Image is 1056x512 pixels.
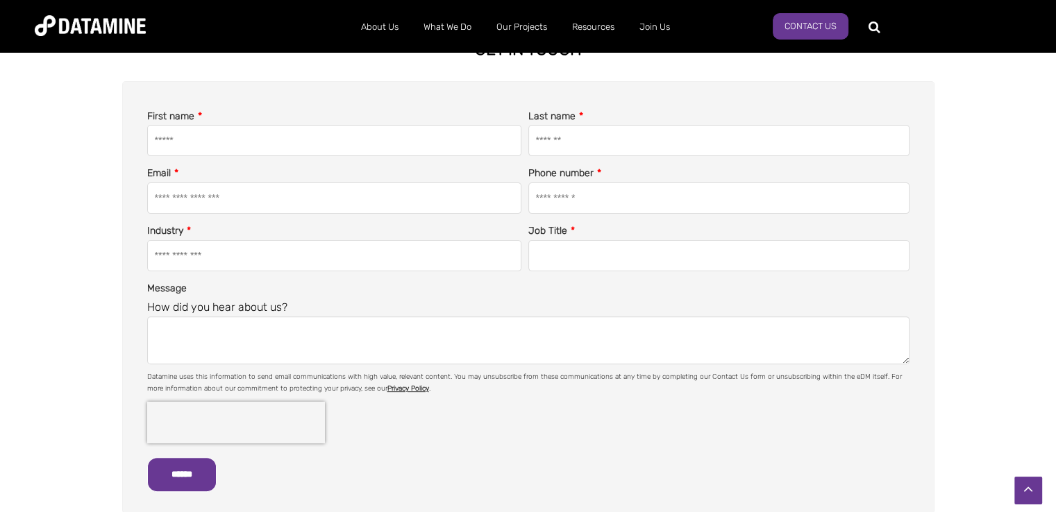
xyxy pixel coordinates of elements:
[147,282,187,294] span: Message
[475,40,582,59] strong: GET IN TOUCH
[484,9,560,45] a: Our Projects
[627,9,682,45] a: Join Us
[528,225,567,237] span: Job Title
[387,384,429,393] a: Privacy Policy
[35,15,146,36] img: Datamine
[147,110,194,122] span: First name
[147,371,910,395] p: Datamine uses this information to send email communications with high value, relevant content. Yo...
[147,167,171,179] span: Email
[147,225,183,237] span: Industry
[528,110,576,122] span: Last name
[147,402,325,443] iframe: reCAPTCHA
[411,9,484,45] a: What We Do
[147,298,910,316] legend: How did you hear about us?
[560,9,627,45] a: Resources
[773,13,848,40] a: Contact Us
[349,9,411,45] a: About Us
[528,167,594,179] span: Phone number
